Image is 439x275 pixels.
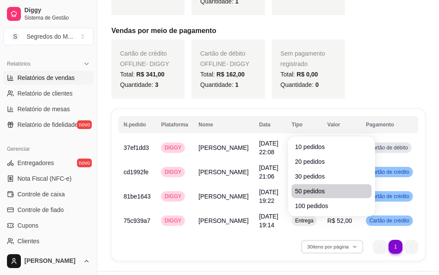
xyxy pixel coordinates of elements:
[155,81,158,88] span: 3
[295,172,368,181] span: 30 pedidos
[295,142,368,151] span: 10 pedidos
[293,217,315,224] span: Entrega
[281,50,325,67] span: Sem pagamento registrado
[17,190,65,199] span: Controle de caixa
[7,60,30,67] span: Relatórios
[17,174,71,183] span: Nota Fiscal (NFC-e)
[156,116,193,133] th: Plataforma
[259,213,278,229] span: [DATE] 19:14
[3,142,94,156] div: Gerenciar
[3,28,94,45] button: Select a team
[327,217,352,224] span: R$ 52,00
[17,89,73,98] span: Relatório de clientes
[193,160,254,184] td: [PERSON_NAME]
[295,202,368,210] span: 100 pedidos
[24,257,80,265] span: [PERSON_NAME]
[369,235,422,258] nav: pagination navigation
[286,116,322,133] th: Tipo
[361,116,418,133] th: Pagamento
[124,169,149,176] span: cd1992fe
[163,217,183,224] span: DIGGY
[17,205,64,214] span: Controle de fiado
[163,193,183,200] span: DIGGY
[11,32,20,41] span: S
[389,240,402,254] li: pagination item 1 active
[163,169,183,176] span: DIGGY
[200,50,249,67] span: Cartão de débito OFFLINE - DIGGY
[368,193,411,200] span: Cartão de crédito
[27,32,73,41] div: Segredos do M ...
[124,144,149,151] span: 37ef1dd3
[295,157,368,166] span: 20 pedidos
[120,50,169,67] span: Cartão de crédito OFFLINE - DIGGY
[315,81,319,88] span: 0
[124,217,151,224] span: 75c939a7
[24,14,90,21] span: Sistema de Gestão
[281,81,319,88] span: Quantidade:
[193,184,254,209] td: [PERSON_NAME]
[254,116,286,133] th: Data
[136,71,164,78] span: R$ 341,00
[120,71,164,78] span: Total:
[17,221,38,230] span: Cupons
[124,193,151,200] span: 81be1643
[322,116,361,133] th: Valor
[297,71,318,78] span: R$ 0,00
[235,81,238,88] span: 1
[193,116,254,133] th: Nome
[193,209,254,233] td: [PERSON_NAME]
[217,71,245,78] span: R$ 162,00
[24,7,90,14] span: Diggy
[163,144,183,151] span: DIGGY
[200,71,245,78] span: Total:
[120,81,158,88] span: Quantidade:
[368,169,411,176] span: Cartão de crédito
[118,116,156,133] th: N.pedido
[368,144,410,151] span: Cartão de débito
[259,140,278,156] span: [DATE] 22:08
[193,136,254,160] td: [PERSON_NAME]
[17,73,75,82] span: Relatórios de vendas
[200,81,238,88] span: Quantidade:
[281,71,318,78] span: Total:
[17,237,40,245] span: Clientes
[292,140,372,213] ul: 30itens por página
[259,189,278,204] span: [DATE] 19:22
[368,217,411,224] span: Cartão de crédito
[301,240,363,253] button: 30itens por página
[17,120,78,129] span: Relatório de fidelidade
[295,187,368,195] span: 50 pedidos
[17,105,70,113] span: Relatório de mesas
[259,164,278,180] span: [DATE] 21:06
[17,159,54,167] span: Entregadores
[111,26,425,36] h5: Vendas por meio de pagamento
